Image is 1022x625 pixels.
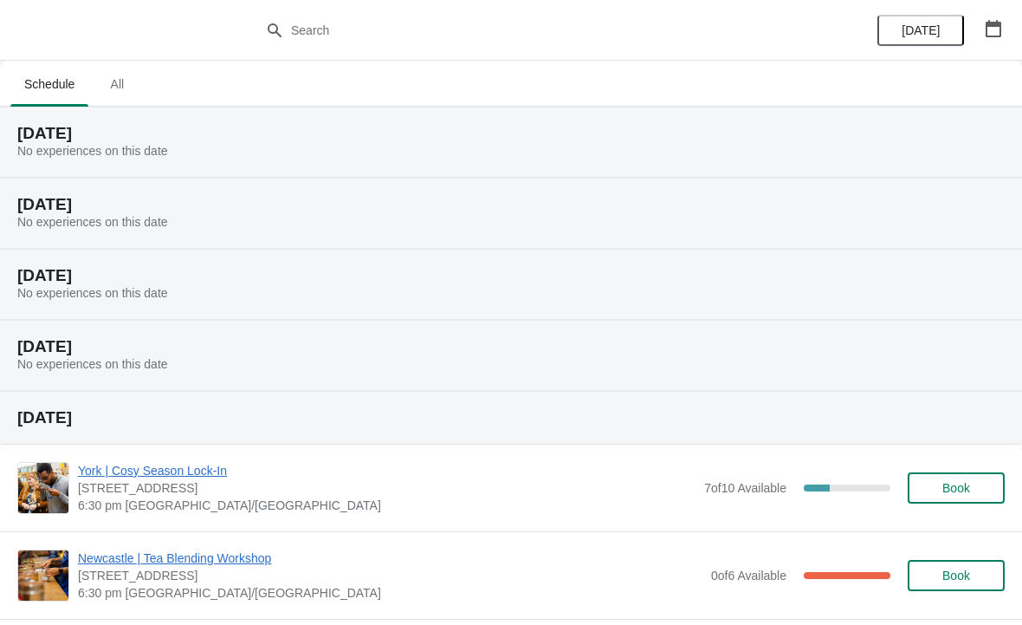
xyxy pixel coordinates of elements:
span: Newcastle | Tea Blending Workshop [78,550,702,567]
span: Book [942,569,970,583]
h2: [DATE] [17,125,1005,142]
h2: [DATE] [17,409,1005,426]
span: No experiences on this date [17,144,168,158]
span: [STREET_ADDRESS] [78,567,702,584]
span: Book [942,481,970,495]
h2: [DATE] [17,196,1005,213]
span: Schedule [10,68,88,100]
button: [DATE] [877,15,964,46]
span: 6:30 pm [GEOGRAPHIC_DATA]/[GEOGRAPHIC_DATA] [78,497,695,514]
button: Book [908,560,1005,591]
h2: [DATE] [17,267,1005,284]
span: No experiences on this date [17,357,168,371]
input: Search [290,15,766,46]
span: No experiences on this date [17,286,168,300]
span: [DATE] [902,23,940,37]
span: York | Cosy Season Lock-In [78,462,695,479]
span: All [95,68,139,100]
span: [STREET_ADDRESS] [78,479,695,497]
h2: [DATE] [17,338,1005,355]
span: 6:30 pm [GEOGRAPHIC_DATA]/[GEOGRAPHIC_DATA] [78,584,702,602]
button: Book [908,472,1005,504]
img: York | Cosy Season Lock-In | 73 Low Petergate, YO1 7HY | 6:30 pm Europe/London [18,463,68,513]
span: No experiences on this date [17,215,168,229]
span: 7 of 10 Available [704,481,786,495]
img: Newcastle | Tea Blending Workshop | 123 Grainger Street, Newcastle upon Tyne, NE1 5AE | 6:30 pm E... [18,550,68,601]
span: 0 of 6 Available [711,569,786,583]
